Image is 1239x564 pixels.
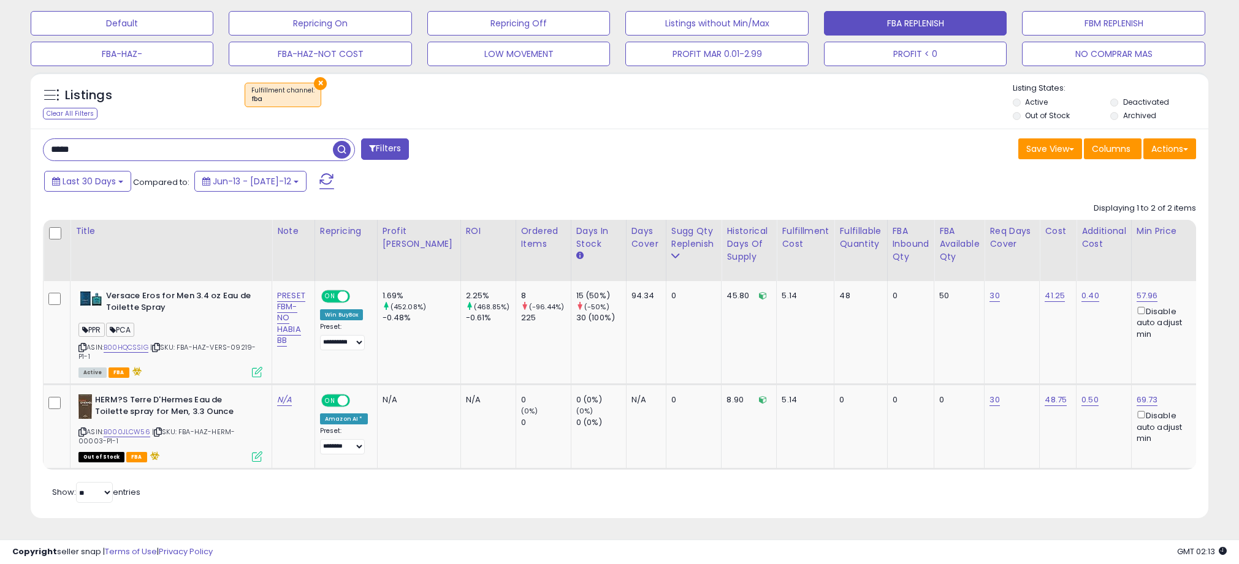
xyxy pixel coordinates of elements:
div: 0 [671,394,712,405]
div: 0 [893,394,925,405]
span: Fulfillment channel : [251,86,315,104]
div: FBA Available Qty [939,225,979,263]
button: Repricing On [229,11,411,36]
div: 45.80 [726,290,767,301]
a: B000JLCW56 [104,427,150,437]
a: 41.25 [1045,290,1065,302]
b: HERM?S Terre D'Hermes Eau de Toilette spray for Men, 3.3 Ounce [95,394,244,420]
button: Jun-13 - [DATE]-12 [194,171,307,192]
span: | SKU: FBA-HAZ-VERS-09219-P1-1 [78,342,256,361]
strong: Copyright [12,546,57,557]
span: Last 30 Days [63,175,116,187]
label: Out of Stock [1025,110,1070,121]
button: FBA-HAZ-NOT COST [229,42,411,66]
h5: Listings [65,87,112,104]
button: FBA-HAZ- [31,42,213,66]
button: FBM REPLENISH [1022,11,1205,36]
div: 0 [839,394,877,405]
small: (0%) [521,406,538,416]
button: NO COMPRAR MAS [1022,42,1205,66]
div: Clear All Filters [43,108,97,119]
small: (468.85%) [474,302,509,312]
div: -0.48% [383,312,460,323]
span: FBA [126,452,147,462]
span: ON [322,396,338,406]
a: 30 [989,394,999,406]
a: N/A [277,394,292,406]
button: Save View [1018,138,1082,159]
button: Default [31,11,213,36]
a: B00HQCSSIG [104,342,148,353]
a: 0.50 [1081,394,1099,406]
div: 0 [671,290,712,301]
div: 0 (0%) [576,394,626,405]
span: OFF [348,291,368,302]
small: (0%) [576,406,593,416]
span: 2025-08-13 02:13 GMT [1177,546,1227,557]
label: Archived [1123,110,1156,121]
a: 69.73 [1137,394,1158,406]
div: 94.34 [631,290,657,301]
div: 50 [939,290,975,301]
span: OFF [348,396,368,406]
b: Versace Eros for Men 3.4 oz Eau de Toilette Spray [106,290,255,316]
button: Repricing Off [427,11,610,36]
img: 31CJIJzxznL._SL40_.jpg [78,394,92,419]
div: Sugg Qty Replenish [671,225,717,250]
span: All listings that are currently out of stock and unavailable for purchase on Amazon [78,452,124,462]
img: 41dd7Rz91BL._SL40_.jpg [78,290,103,306]
span: Jun-13 - [DATE]-12 [213,175,291,187]
span: FBA [109,367,129,378]
span: PCA [106,323,135,337]
small: (-96.44%) [529,302,564,312]
div: seller snap | | [12,546,213,558]
div: N/A [383,394,451,405]
button: Actions [1143,138,1196,159]
i: hazardous material [147,451,160,460]
div: -0.61% [466,312,516,323]
div: Disable auto adjust min [1137,408,1195,444]
div: Historical Days Of Supply [726,225,771,263]
a: 0.40 [1081,290,1099,302]
div: 2.25% [466,290,516,301]
button: × [314,77,327,90]
div: 0 [939,394,975,405]
a: PRESET FBM-NO HABIA BB [277,290,305,347]
div: N/A [466,394,506,405]
div: Displaying 1 to 2 of 2 items [1094,203,1196,214]
button: Listings without Min/Max [625,11,808,36]
div: 0 [521,417,571,428]
button: Last 30 Days [44,171,131,192]
div: Amazon AI * [320,413,368,424]
button: LOW MOVEMENT [427,42,610,66]
div: fba [251,95,315,103]
div: ASIN: [78,290,262,376]
div: 225 [521,312,571,323]
div: 5.14 [782,290,825,301]
div: Cost [1045,225,1071,238]
span: ON [322,291,338,302]
div: Disable auto adjust min [1137,304,1195,340]
a: 48.75 [1045,394,1067,406]
p: Listing States: [1013,83,1208,94]
button: PROFIT < 0 [824,42,1007,66]
small: (452.08%) [391,302,426,312]
small: (-50%) [584,302,609,312]
div: 0 [893,290,925,301]
small: Days In Stock. [576,250,584,261]
div: ROI [466,225,511,238]
div: Fulfillable Quantity [839,225,882,250]
div: 48 [839,290,877,301]
div: 8.90 [726,394,767,405]
div: Profit [PERSON_NAME] [383,225,456,250]
div: Title [75,225,267,238]
div: 0 (0%) [576,417,626,428]
a: Privacy Policy [159,546,213,557]
span: Show: entries [52,486,140,498]
span: | SKU: FBA-HAZ-HERM-00003-P1-1 [78,427,235,445]
div: Note [277,225,310,238]
div: N/A [631,394,657,405]
button: PROFIT MAR 0.01-2.99 [625,42,808,66]
a: 57.96 [1137,290,1158,302]
div: FBA inbound Qty [893,225,929,263]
